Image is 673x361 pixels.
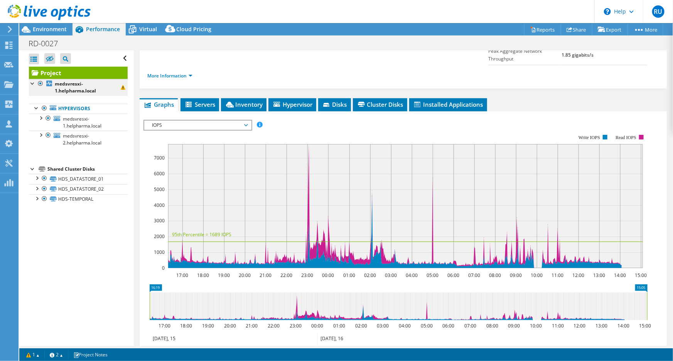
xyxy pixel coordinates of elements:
a: More [627,24,663,35]
text: 10:00 [531,272,543,279]
text: 03:00 [385,272,397,279]
text: 5000 [154,186,165,193]
text: 1000 [154,249,165,255]
div: Shared Cluster Disks [47,165,128,174]
a: Project [29,67,128,79]
text: 02:00 [364,272,376,279]
text: 6000 [154,170,165,177]
text: 12:00 [573,322,585,329]
text: 04:00 [399,322,411,329]
a: medsvresxi-2.helpharma.local [29,131,128,148]
text: 05:00 [421,322,433,329]
text: 14:00 [617,322,629,329]
a: medsvresxi-1.helpharma.local [29,79,128,96]
text: 11:00 [552,322,564,329]
h1: RD-0027 [25,39,70,48]
span: Graphs [143,101,174,108]
b: medsvresxi-1.helpharma.local [55,81,96,94]
text: 01:00 [343,272,355,279]
text: 11:00 [552,272,563,279]
text: 17:00 [176,272,188,279]
span: Cluster Disks [357,101,403,108]
span: Hypervisor [272,101,312,108]
span: Performance [86,25,120,33]
span: medsvresxi-2.helpharma.local [63,133,101,146]
span: Cloud Pricing [176,25,211,33]
text: 4000 [154,202,165,208]
a: 2 [44,350,68,359]
span: medsvresxi-1.helpharma.local [63,116,101,129]
b: 1.85 gigabits/s [562,52,594,58]
text: 09:00 [510,272,522,279]
span: Virtual [139,25,157,33]
text: 23:00 [290,322,302,329]
text: 15:00 [639,322,651,329]
a: Export [592,24,628,35]
a: Share [561,24,592,35]
span: Environment [33,25,67,33]
text: 19:00 [202,322,214,329]
span: Installed Applications [413,101,483,108]
text: 17:00 [159,322,170,329]
text: 07:00 [468,272,480,279]
text: 23:00 [301,272,313,279]
text: 00:00 [322,272,334,279]
text: 22:00 [268,322,280,329]
text: 12:00 [572,272,584,279]
text: 10:00 [530,322,542,329]
text: 03:00 [377,322,389,329]
text: 20:00 [224,322,236,329]
a: HDS_DATASTORE_01 [29,174,128,184]
text: 09:00 [508,322,520,329]
text: 19:00 [218,272,230,279]
text: 13:00 [595,322,607,329]
text: 15:00 [635,272,647,279]
text: 14:00 [614,272,626,279]
a: Reports [524,24,561,35]
text: 07:00 [464,322,476,329]
text: 18:00 [197,272,209,279]
text: 2000 [154,233,165,240]
text: 06:00 [447,272,459,279]
text: 3000 [154,217,165,224]
text: Write IOPS [579,135,600,140]
span: IOPS [148,121,247,130]
svg: \n [604,8,611,15]
text: 13:00 [593,272,605,279]
text: 02:00 [355,322,367,329]
text: 00:00 [311,322,323,329]
text: 05:00 [427,272,439,279]
text: 06:00 [442,322,454,329]
text: 21:00 [260,272,272,279]
text: 18:00 [180,322,192,329]
a: More Information [147,72,192,79]
text: 7000 [154,154,165,161]
span: Inventory [225,101,263,108]
span: Servers [184,101,215,108]
a: Project Notes [68,350,113,359]
text: 95th Percentile = 1689 IOPS [172,231,231,238]
span: Disks [322,101,347,108]
text: Read IOPS [616,135,636,140]
text: 01:00 [333,322,345,329]
label: Peak Aggregate Network Throughput [488,47,562,63]
a: 1 [21,350,45,359]
a: HDS_DATASTORE_02 [29,184,128,194]
text: 20:00 [239,272,251,279]
span: RU [652,5,665,18]
text: 21:00 [246,322,258,329]
a: HDS-TEMPORAL [29,194,128,204]
text: 08:00 [486,322,498,329]
a: medsvresxi-1.helpharma.local [29,114,128,131]
a: Hypervisors [29,104,128,114]
text: 04:00 [406,272,418,279]
text: 22:00 [280,272,292,279]
text: 08:00 [489,272,501,279]
text: 0 [162,265,165,271]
